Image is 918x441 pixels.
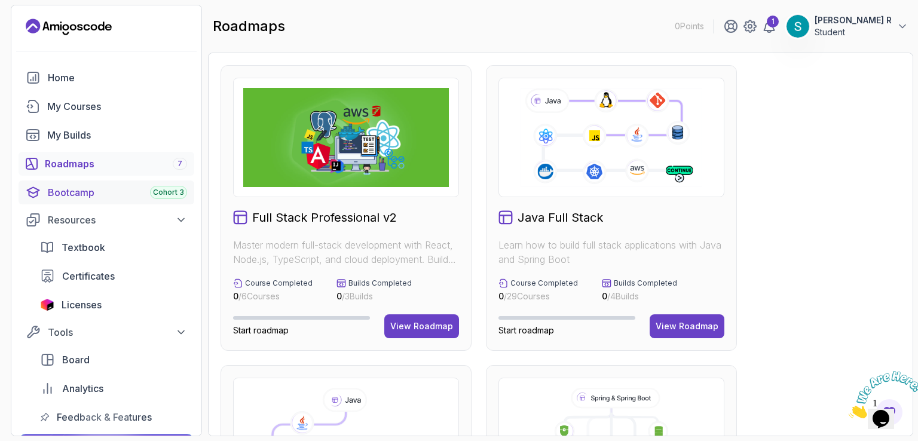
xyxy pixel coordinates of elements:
a: feedback [33,405,194,429]
button: View Roadmap [384,314,459,338]
span: 0 [498,291,504,301]
h2: Java Full Stack [518,209,603,226]
span: 1 [5,5,10,15]
p: Course Completed [245,278,313,288]
p: Builds Completed [614,278,677,288]
span: Textbook [62,240,105,255]
p: [PERSON_NAME] R [815,14,892,26]
button: Resources [19,209,194,231]
a: home [19,66,194,90]
p: 0 Points [675,20,704,32]
a: Landing page [26,17,112,36]
a: courses [19,94,194,118]
div: 1 [767,16,779,27]
span: 0 [233,291,238,301]
p: / 3 Builds [336,290,412,302]
div: My Courses [47,99,187,114]
a: 1 [762,19,776,33]
span: Board [62,353,90,367]
span: Start roadmap [233,325,289,335]
button: Tools [19,321,194,343]
div: Resources [48,213,187,227]
a: textbook [33,235,194,259]
img: Chat attention grabber [5,5,79,52]
img: user profile image [787,15,809,38]
a: licenses [33,293,194,317]
span: Feedback & Features [57,410,152,424]
p: / 29 Courses [498,290,578,302]
div: View Roadmap [656,320,718,332]
span: 0 [602,291,607,301]
span: Certificates [62,269,115,283]
a: roadmaps [19,152,194,176]
button: user profile image[PERSON_NAME] RStudent [786,14,908,38]
a: bootcamp [19,180,194,204]
span: 0 [336,291,342,301]
div: Home [48,71,187,85]
a: board [33,348,194,372]
p: / 6 Courses [233,290,313,302]
a: builds [19,123,194,147]
span: Cohort 3 [153,188,184,197]
div: Bootcamp [48,185,187,200]
span: 7 [178,159,182,169]
div: View Roadmap [390,320,453,332]
h2: Full Stack Professional v2 [252,209,397,226]
span: Licenses [62,298,102,312]
p: Master modern full-stack development with React, Node.js, TypeScript, and cloud deployment. Build... [233,238,459,267]
h2: roadmaps [213,17,285,36]
a: analytics [33,376,194,400]
p: Student [815,26,892,38]
img: jetbrains icon [40,299,54,311]
div: My Builds [47,128,187,142]
iframe: chat widget [844,366,918,423]
div: Roadmaps [45,157,187,171]
p: / 4 Builds [602,290,677,302]
p: Learn how to build full stack applications with Java and Spring Boot [498,238,724,267]
img: Full Stack Professional v2 [243,88,449,187]
a: certificates [33,264,194,288]
span: Start roadmap [498,325,554,335]
span: Analytics [62,381,103,396]
div: Tools [48,325,187,339]
p: Course Completed [510,278,578,288]
button: View Roadmap [650,314,724,338]
p: Builds Completed [348,278,412,288]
